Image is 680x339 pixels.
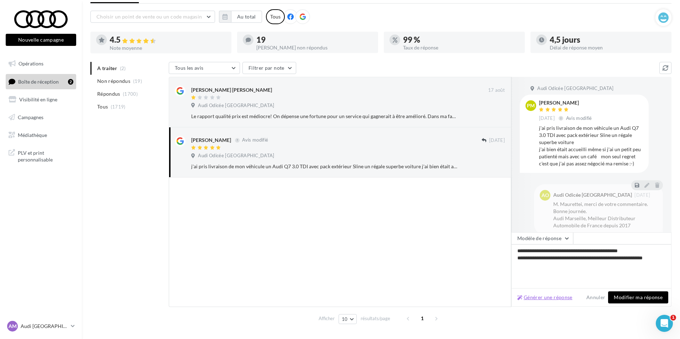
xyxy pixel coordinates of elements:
[219,11,262,23] button: Au total
[488,87,505,94] span: 17 août
[256,45,372,50] div: [PERSON_NAME] non répondus
[18,78,59,84] span: Boîte de réception
[550,36,666,44] div: 4,5 jours
[403,36,519,44] div: 99 %
[539,100,593,105] div: [PERSON_NAME]
[256,36,372,44] div: 19
[542,192,549,199] span: AO
[339,314,357,324] button: 10
[123,91,138,97] span: (1700)
[417,313,428,324] span: 1
[553,192,632,197] div: Audi Odicée [GEOGRAPHIC_DATA]
[9,323,17,330] span: AM
[242,62,296,74] button: Filtrer par note
[4,92,78,107] a: Visibilité en ligne
[4,128,78,143] a: Médiathèque
[96,14,202,20] span: Choisir un point de vente ou un code magasin
[97,78,130,85] span: Non répondus
[175,65,204,71] span: Tous les avis
[584,293,608,302] button: Annuler
[18,132,47,138] span: Médiathèque
[511,232,573,244] button: Modèle de réponse
[6,319,76,333] a: AM Audi [GEOGRAPHIC_DATA]
[266,9,285,24] div: Tous
[169,62,240,74] button: Tous les avis
[403,45,519,50] div: Taux de réponse
[319,315,335,322] span: Afficher
[537,85,613,92] span: Audi Odicée [GEOGRAPHIC_DATA]
[191,163,459,170] div: j'ai pris livraison de mon véhicule un Audi Q7 3.0 TDI avec pack extérieur Sline un régale superb...
[527,102,535,109] span: Pm
[18,148,73,163] span: PLV et print personnalisable
[4,110,78,125] a: Campagnes
[19,60,43,67] span: Opérations
[553,201,657,229] div: M. Maurettei, merci de votre commentaire. Bonne journée. Audi Marseille, Meilleur Distributeur Au...
[539,125,643,167] div: j'ai pris livraison de mon véhicule un Audi Q7 3.0 TDI avec pack extérieur Sline un régale superb...
[489,137,505,144] span: [DATE]
[6,34,76,46] button: Nouvelle campagne
[19,96,57,102] span: Visibilité en ligne
[656,315,673,332] iframe: Intercom live chat
[68,79,73,85] div: 2
[539,115,555,122] span: [DATE]
[97,90,120,97] span: Répondus
[21,323,68,330] p: Audi [GEOGRAPHIC_DATA]
[191,86,272,94] div: [PERSON_NAME] [PERSON_NAME]
[4,74,78,89] a: Boîte de réception2
[242,137,268,143] span: Avis modifié
[133,78,142,84] span: (19)
[514,293,575,302] button: Générer une réponse
[342,316,348,322] span: 10
[110,46,226,51] div: Note moyenne
[634,193,650,197] span: [DATE]
[191,113,459,120] div: Le rapport qualité prix est médiocre! On dépense une fortune pour un service qui gagnerait à être...
[110,36,226,44] div: 4.5
[608,291,668,303] button: Modifier ma réponse
[4,56,78,71] a: Opérations
[18,114,43,120] span: Campagnes
[90,11,215,23] button: Choisir un point de vente ou un code magasin
[361,315,390,322] span: résultats/page
[231,11,262,23] button: Au total
[566,115,592,121] span: Avis modifié
[550,45,666,50] div: Délai de réponse moyen
[198,153,274,159] span: Audi Odicée [GEOGRAPHIC_DATA]
[97,103,108,110] span: Tous
[191,137,231,144] div: [PERSON_NAME]
[4,145,78,166] a: PLV et print personnalisable
[198,102,274,109] span: Audi Odicée [GEOGRAPHIC_DATA]
[670,315,676,321] span: 1
[111,104,126,110] span: (1719)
